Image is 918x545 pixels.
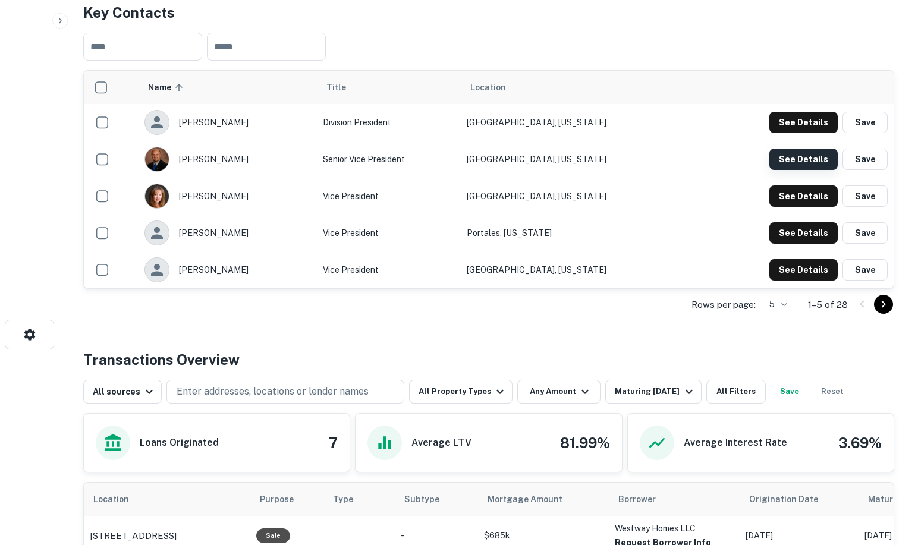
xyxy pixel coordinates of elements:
td: Senior Vice President [317,141,461,178]
button: Reset [813,380,851,404]
span: Mortgage Amount [488,492,578,506]
button: Save [842,185,888,207]
h6: Average Interest Rate [684,436,787,450]
button: Save [842,112,888,133]
h4: 81.99% [560,432,610,453]
span: Borrower [618,492,656,506]
span: Type [333,492,353,506]
button: See Details [769,222,838,244]
td: Vice President [317,178,461,215]
button: Save [842,222,888,244]
p: - [401,530,472,542]
button: All Property Types [409,380,513,404]
p: Westway Homes LLC [615,522,734,535]
th: Subtype [395,483,478,516]
button: See Details [769,149,838,170]
p: [DATE] [746,530,853,542]
h6: Loans Originated [140,436,219,450]
button: Enter addresses, locations or lender names [166,380,404,404]
p: $685k [484,530,603,542]
a: [STREET_ADDRESS] [90,529,244,543]
span: Origination Date [749,492,834,506]
span: Purpose [260,492,309,506]
th: Borrower [609,483,740,516]
h6: Average LTV [411,436,471,450]
td: Vice President [317,215,461,251]
th: Origination Date [740,483,859,516]
button: Any Amount [517,380,601,404]
p: [STREET_ADDRESS] [90,529,177,543]
div: 5 [760,296,789,313]
span: Subtype [404,492,439,506]
td: Vice President [317,251,461,288]
span: Location [470,80,506,94]
button: Save [842,149,888,170]
button: Maturing [DATE] [605,380,701,404]
td: [GEOGRAPHIC_DATA], [US_STATE] [461,104,694,141]
th: Location [84,483,250,516]
td: Portales, [US_STATE] [461,215,694,251]
h4: Transactions Overview [83,349,240,370]
button: All Filters [706,380,766,404]
button: Save [842,259,888,281]
div: [PERSON_NAME] [144,184,310,209]
div: All sources [93,385,156,399]
span: Title [326,80,361,94]
td: [GEOGRAPHIC_DATA], [US_STATE] [461,141,694,178]
div: scrollable content [84,71,894,288]
th: Title [317,71,461,104]
h4: 3.69% [838,432,882,453]
th: Mortgage Amount [478,483,609,516]
td: [GEOGRAPHIC_DATA], [US_STATE] [461,251,694,288]
div: Maturing [DATE] [615,385,696,399]
p: Rows per page: [691,298,756,312]
span: Name [148,80,187,94]
div: [PERSON_NAME] [144,257,310,282]
button: Save your search to get updates of matches that match your search criteria. [771,380,809,404]
h4: Key Contacts [83,2,894,23]
th: Name [139,71,316,104]
td: [GEOGRAPHIC_DATA], [US_STATE] [461,178,694,215]
p: 1–5 of 28 [808,298,848,312]
h4: 7 [329,432,338,453]
p: Enter addresses, locations or lender names [177,385,369,399]
img: 1517529707667 [145,147,169,171]
th: Type [323,483,395,516]
button: Go to next page [874,295,893,314]
button: All sources [83,380,162,404]
iframe: Chat Widget [859,450,918,507]
th: Purpose [250,483,323,516]
th: Location [461,71,694,104]
img: 1528910404216 [145,184,169,208]
div: Sale [256,528,290,543]
span: Location [93,492,144,506]
button: See Details [769,259,838,281]
td: Division President [317,104,461,141]
div: [PERSON_NAME] [144,110,310,135]
div: [PERSON_NAME] [144,220,310,245]
div: [PERSON_NAME] [144,147,310,172]
button: See Details [769,185,838,207]
button: See Details [769,112,838,133]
